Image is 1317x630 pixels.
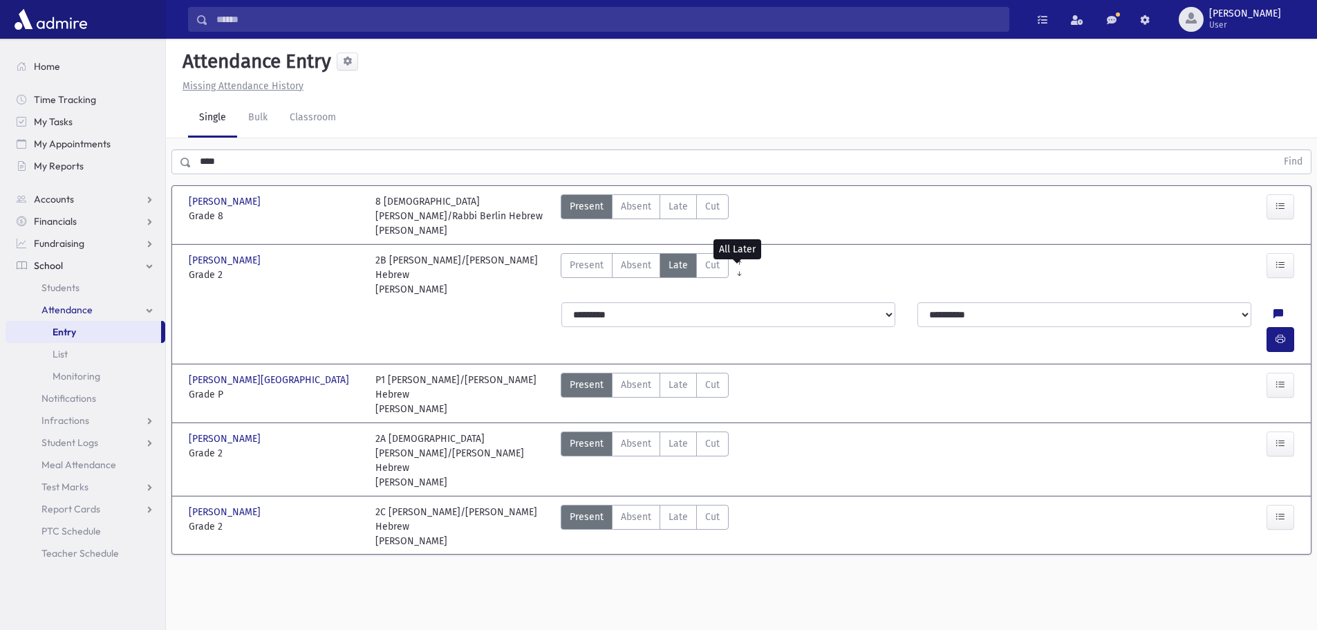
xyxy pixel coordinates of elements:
[189,519,362,534] span: Grade 2
[41,436,98,449] span: Student Logs
[6,133,165,155] a: My Appointments
[6,89,165,111] a: Time Tracking
[375,505,548,548] div: 2C [PERSON_NAME]/[PERSON_NAME] Hebrew [PERSON_NAME]
[34,60,60,73] span: Home
[6,498,165,520] a: Report Cards
[6,476,165,498] a: Test Marks
[6,299,165,321] a: Attendance
[6,111,165,133] a: My Tasks
[705,436,720,451] span: Cut
[34,115,73,128] span: My Tasks
[561,373,729,416] div: AttTypes
[669,378,688,392] span: Late
[561,194,729,238] div: AttTypes
[237,99,279,138] a: Bulk
[183,80,303,92] u: Missing Attendance History
[34,215,77,228] span: Financials
[669,199,688,214] span: Late
[570,436,604,451] span: Present
[6,520,165,542] a: PTC Schedule
[189,209,362,223] span: Grade 8
[705,258,720,272] span: Cut
[34,237,84,250] span: Fundraising
[6,454,165,476] a: Meal Attendance
[34,93,96,106] span: Time Tracking
[6,254,165,277] a: School
[41,392,96,405] span: Notifications
[669,258,688,272] span: Late
[621,510,651,524] span: Absent
[279,99,347,138] a: Classroom
[1209,8,1281,19] span: [PERSON_NAME]
[11,6,91,33] img: AdmirePro
[6,432,165,454] a: Student Logs
[621,258,651,272] span: Absent
[41,503,100,515] span: Report Cards
[6,155,165,177] a: My Reports
[621,378,651,392] span: Absent
[6,321,161,343] a: Entry
[6,232,165,254] a: Fundraising
[375,432,548,490] div: 2A [DEMOGRAPHIC_DATA][PERSON_NAME]/[PERSON_NAME] Hebrew [PERSON_NAME]
[41,281,80,294] span: Students
[34,259,63,272] span: School
[6,343,165,365] a: List
[41,525,101,537] span: PTC Schedule
[570,199,604,214] span: Present
[189,268,362,282] span: Grade 2
[177,80,303,92] a: Missing Attendance History
[6,188,165,210] a: Accounts
[570,378,604,392] span: Present
[1209,19,1281,30] span: User
[561,432,729,490] div: AttTypes
[189,373,352,387] span: [PERSON_NAME][GEOGRAPHIC_DATA]
[177,50,331,73] h5: Attendance Entry
[6,409,165,432] a: Infractions
[189,505,263,519] span: [PERSON_NAME]
[705,199,720,214] span: Cut
[375,373,548,416] div: P1 [PERSON_NAME]/[PERSON_NAME] Hebrew [PERSON_NAME]
[34,138,111,150] span: My Appointments
[669,510,688,524] span: Late
[561,253,729,297] div: AttTypes
[34,160,84,172] span: My Reports
[34,193,74,205] span: Accounts
[189,432,263,446] span: [PERSON_NAME]
[6,277,165,299] a: Students
[375,253,548,297] div: 2B [PERSON_NAME]/[PERSON_NAME] Hebrew [PERSON_NAME]
[41,414,89,427] span: Infractions
[41,458,116,471] span: Meal Attendance
[41,547,119,559] span: Teacher Schedule
[189,446,362,461] span: Grade 2
[6,387,165,409] a: Notifications
[669,436,688,451] span: Late
[189,194,263,209] span: [PERSON_NAME]
[189,387,362,402] span: Grade P
[621,199,651,214] span: Absent
[41,304,93,316] span: Attendance
[570,258,604,272] span: Present
[713,239,761,259] div: All Later
[1276,150,1311,174] button: Find
[561,505,729,548] div: AttTypes
[189,253,263,268] span: [PERSON_NAME]
[6,55,165,77] a: Home
[570,510,604,524] span: Present
[375,194,548,238] div: 8 [DEMOGRAPHIC_DATA][PERSON_NAME]/Rabbi Berlin Hebrew [PERSON_NAME]
[53,326,76,338] span: Entry
[705,510,720,524] span: Cut
[208,7,1009,32] input: Search
[705,378,720,392] span: Cut
[621,436,651,451] span: Absent
[6,365,165,387] a: Monitoring
[53,348,68,360] span: List
[6,210,165,232] a: Financials
[188,99,237,138] a: Single
[6,542,165,564] a: Teacher Schedule
[41,481,88,493] span: Test Marks
[53,370,100,382] span: Monitoring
